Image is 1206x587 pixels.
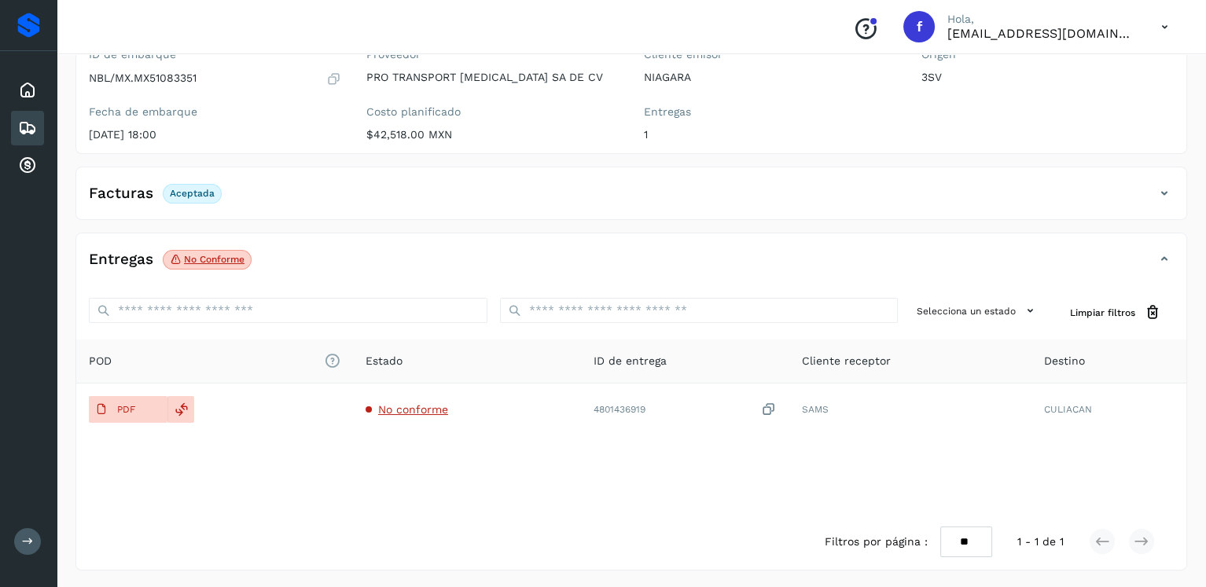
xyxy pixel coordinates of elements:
[89,353,340,369] span: POD
[594,353,667,369] span: ID de entrega
[11,149,44,183] div: Cuentas por cobrar
[170,188,215,199] p: Aceptada
[76,180,1186,219] div: FacturasAceptada
[89,396,167,423] button: PDF
[910,298,1045,324] button: Selecciona un estado
[366,105,619,119] label: Costo planificado
[1070,306,1135,320] span: Limpiar filtros
[117,404,135,415] p: PDF
[1044,353,1085,369] span: Destino
[89,185,153,203] h4: Facturas
[644,48,896,61] label: Cliente emisor
[89,72,197,85] p: NBL/MX.MX51083351
[366,353,403,369] span: Estado
[644,71,896,84] p: NIAGARA
[1057,298,1174,327] button: Limpiar filtros
[11,111,44,145] div: Embarques
[1031,383,1186,435] td: CULIACAN
[89,105,341,119] label: Fecha de embarque
[789,383,1031,435] td: SAMS
[644,128,896,141] p: 1
[11,73,44,108] div: Inicio
[89,48,341,61] label: ID de embarque
[921,71,1174,84] p: 3SV
[825,534,928,550] span: Filtros por página :
[184,254,245,265] p: No conforme
[947,13,1136,26] p: Hola,
[76,246,1186,285] div: EntregasNo conforme
[366,71,619,84] p: PRO TRANSPORT [MEDICAL_DATA] SA DE CV
[89,251,153,269] h4: Entregas
[366,48,619,61] label: Proveedor
[378,403,448,416] span: No conforme
[89,128,341,141] p: [DATE] 18:00
[167,396,194,423] div: Reemplazar POD
[594,402,777,418] div: 4801436919
[366,128,619,141] p: $42,518.00 MXN
[1017,534,1064,550] span: 1 - 1 de 1
[947,26,1136,41] p: facturacion@protransport.com.mx
[921,48,1174,61] label: Origen
[802,353,891,369] span: Cliente receptor
[644,105,896,119] label: Entregas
